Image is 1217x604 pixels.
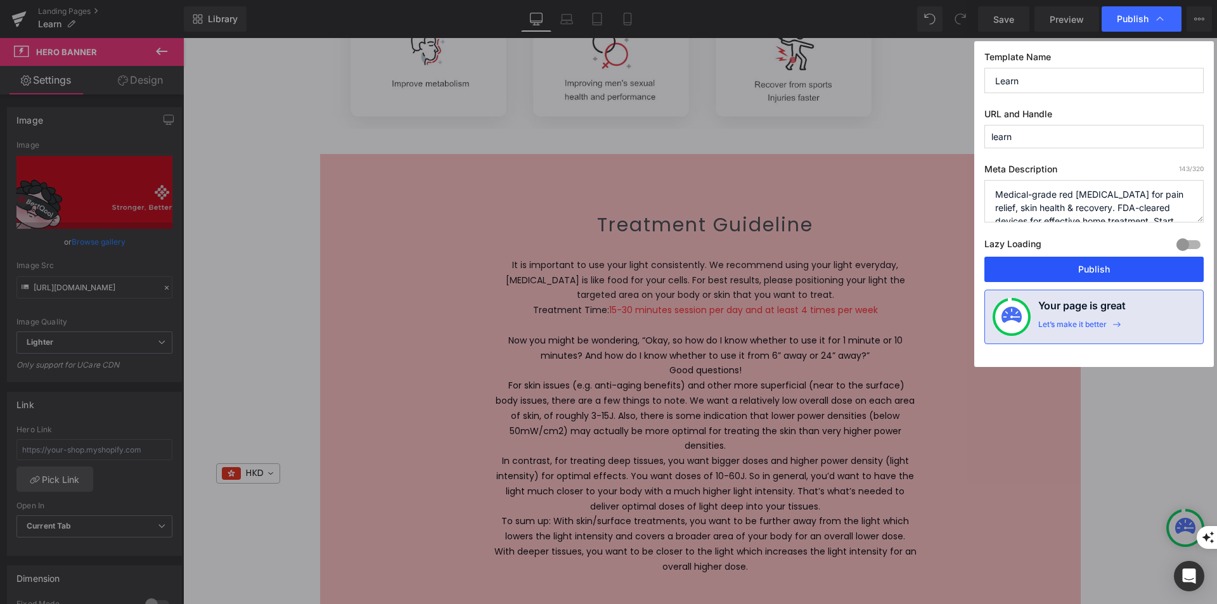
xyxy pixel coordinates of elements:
[984,257,1204,282] button: Publish
[984,108,1204,125] label: URL and Handle
[426,266,695,278] font: 15-30 minutes session per day and at least 4 times per week
[311,477,733,534] font: To sum up: With skin/surface treatments, you want to be further away from the light which lowers ...
[984,236,1041,257] label: Lazy Loading
[1117,13,1149,25] span: Publish
[984,51,1204,68] label: Template Name
[299,172,745,201] h2: Treatment Guideline
[984,180,1204,222] textarea: Medical-grade red [MEDICAL_DATA] for pain relief, skin health & recovery. FDA-cleared devices for...
[350,266,426,278] font: Treatment Time:
[313,416,731,474] font: In contrast, for treating deep tissues, you want bigger doses and higher power density (light int...
[1174,561,1204,591] div: Open Intercom Messenger
[486,326,558,338] font: Good questions!
[1001,307,1022,327] img: onboarding-status.svg
[1179,165,1190,172] span: 143
[323,221,722,264] font: It is important to use your light consistently. We recommend using your light everyday, [MEDICAL_...
[1038,319,1107,336] div: Let’s make it better
[312,341,731,414] font: For skin issues (e.g. anti-aging benefits) and other more superficial (near to the surface) body ...
[984,164,1204,180] label: Meta Description
[1038,298,1126,319] h4: Your page is great
[1179,165,1204,172] span: /320
[325,296,719,324] font: Now you might be wondering, “Okay, so how do I know whether to use it for 1 minute or 10 minutes?...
